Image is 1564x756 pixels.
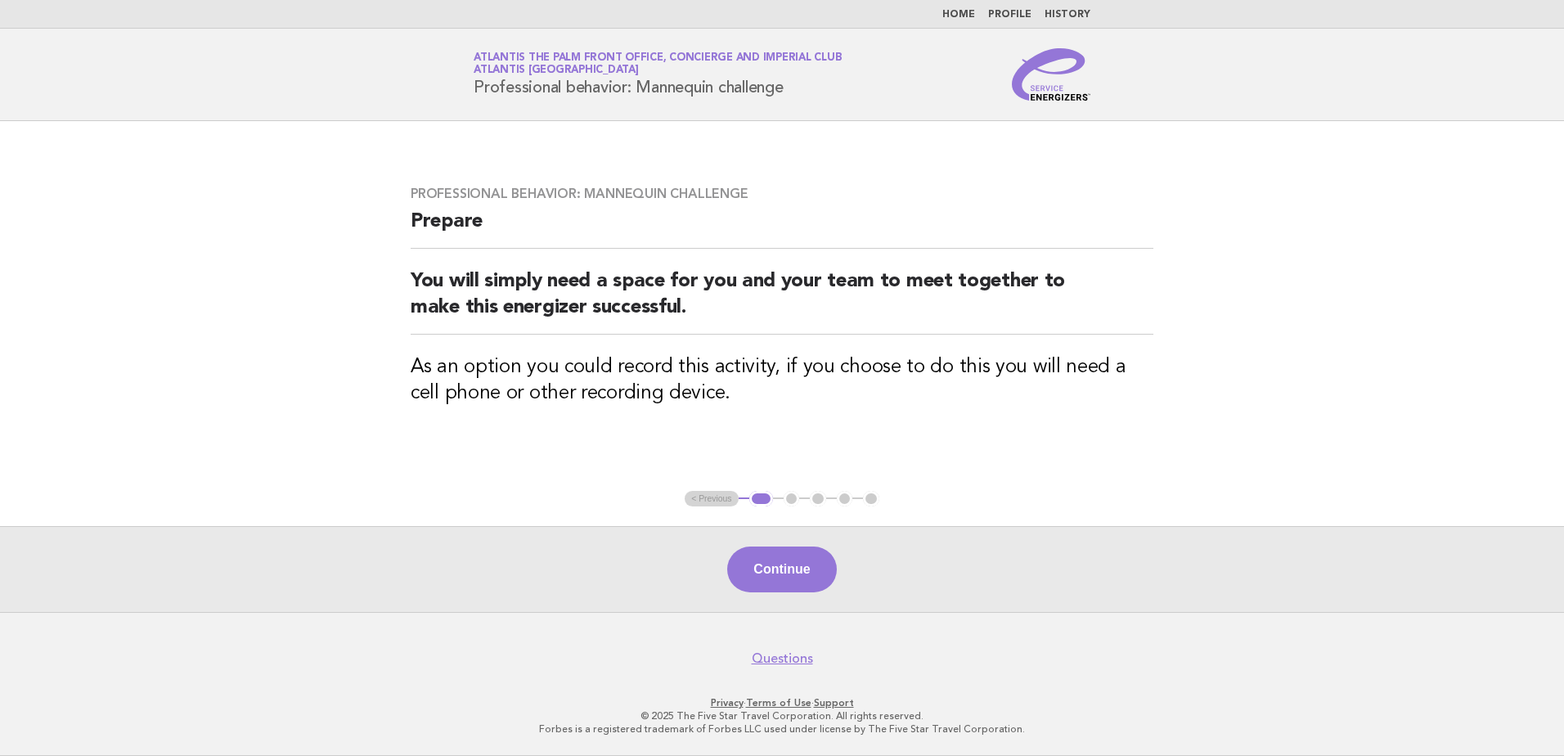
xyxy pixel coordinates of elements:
span: Atlantis [GEOGRAPHIC_DATA] [474,65,639,76]
a: Terms of Use [746,697,811,709]
h2: Prepare [411,209,1153,249]
a: Profile [988,10,1031,20]
h2: You will simply need a space for you and your team to meet together to make this energizer succes... [411,268,1153,335]
a: History [1045,10,1090,20]
a: Home [942,10,975,20]
a: Privacy [711,697,744,709]
a: Atlantis The Palm Front Office, Concierge and Imperial ClubAtlantis [GEOGRAPHIC_DATA] [474,52,842,75]
button: 1 [749,491,773,507]
h1: Professional behavior: Mannequin challenge [474,53,842,96]
h3: As an option you could record this activity, if you choose to do this you will need a cell phone ... [411,354,1153,407]
h3: Professional behavior: Mannequin challenge [411,186,1153,202]
p: · · [281,696,1283,709]
img: Service Energizers [1012,48,1090,101]
button: Continue [727,547,836,592]
p: © 2025 The Five Star Travel Corporation. All rights reserved. [281,709,1283,722]
a: Questions [752,650,813,667]
a: Support [814,697,854,709]
p: Forbes is a registered trademark of Forbes LLC used under license by The Five Star Travel Corpora... [281,722,1283,736]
